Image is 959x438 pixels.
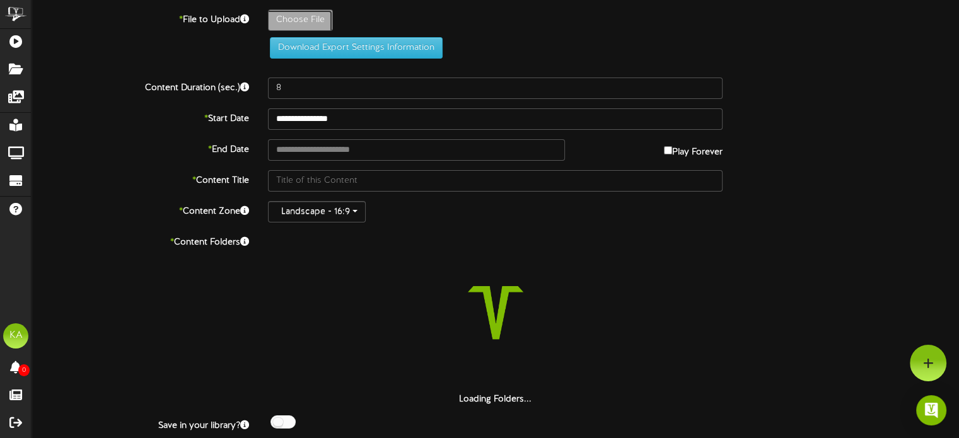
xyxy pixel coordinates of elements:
[22,108,259,125] label: Start Date
[22,78,259,95] label: Content Duration (sec.)
[22,201,259,218] label: Content Zone
[268,201,366,222] button: Landscape - 16:9
[22,415,259,432] label: Save in your library?
[18,364,30,376] span: 0
[22,232,259,249] label: Content Folders
[268,170,723,192] input: Title of this Content
[22,9,259,26] label: File to Upload
[22,170,259,187] label: Content Title
[664,139,723,159] label: Play Forever
[415,232,576,393] img: loading-spinner-1.png
[270,37,443,59] button: Download Export Settings Information
[916,395,946,425] div: Open Intercom Messenger
[22,139,259,156] label: End Date
[264,43,443,52] a: Download Export Settings Information
[3,323,28,349] div: KA
[459,395,532,404] strong: Loading Folders...
[664,146,672,154] input: Play Forever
